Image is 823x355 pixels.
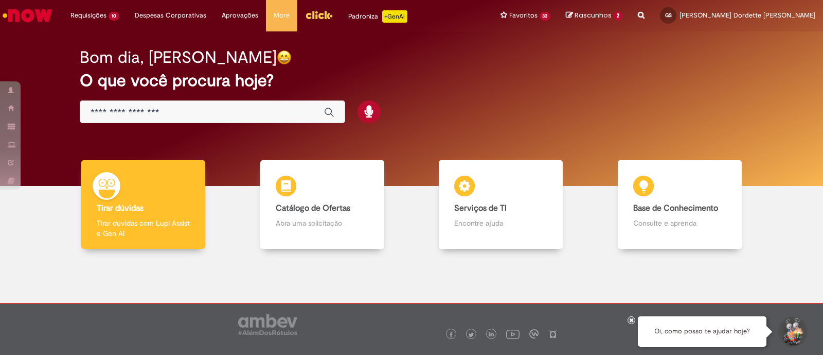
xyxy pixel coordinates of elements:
[449,332,454,337] img: logo_footer_facebook.png
[222,10,258,21] span: Aprovações
[591,160,770,249] a: Base de Conhecimento Consulte e aprenda
[411,160,591,249] a: Serviços de TI Encontre ajuda
[109,12,119,21] span: 10
[276,203,350,213] b: Catálogo de Ofertas
[97,203,144,213] b: Tirar dúvidas
[80,72,743,90] h2: O que você procura hoje?
[566,11,622,21] a: Rascunhos
[506,327,520,341] img: logo_footer_youtube.png
[575,10,612,20] span: Rascunhos
[633,203,718,213] b: Base de Conhecimento
[1,5,54,26] img: ServiceNow
[97,218,190,239] p: Tirar dúvidas com Lupi Assist e Gen Ai
[238,314,297,335] img: logo_footer_ambev_rotulo_gray.png
[54,160,233,249] a: Tirar dúvidas Tirar dúvidas com Lupi Assist e Gen Ai
[382,10,407,23] p: +GenAi
[469,332,474,337] img: logo_footer_twitter.png
[274,10,290,21] span: More
[348,10,407,23] div: Padroniza
[540,12,551,21] span: 33
[633,218,726,228] p: Consulte e aprenda
[454,218,547,228] p: Encontre ajuda
[679,11,815,20] span: [PERSON_NAME] Dordette [PERSON_NAME]
[80,48,277,66] h2: Bom dia, [PERSON_NAME]
[509,10,538,21] span: Favoritos
[454,203,507,213] b: Serviços de TI
[233,160,412,249] a: Catálogo de Ofertas Abra uma solicitação
[489,332,494,338] img: logo_footer_linkedin.png
[277,50,292,65] img: happy-face.png
[135,10,206,21] span: Despesas Corporativas
[276,218,369,228] p: Abra uma solicitação
[548,329,558,339] img: logo_footer_naosei.png
[529,329,539,339] img: logo_footer_workplace.png
[665,12,672,19] span: GS
[638,316,766,347] div: Oi, como posso te ajudar hoje?
[777,316,808,347] button: Iniciar Conversa de Suporte
[305,7,333,23] img: click_logo_yellow_360x200.png
[613,11,622,21] span: 2
[70,10,106,21] span: Requisições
